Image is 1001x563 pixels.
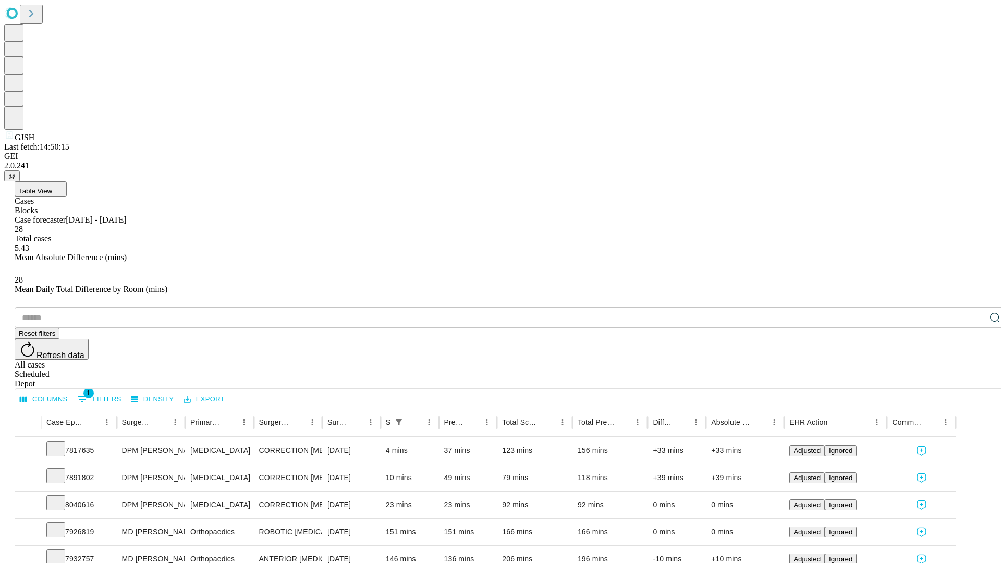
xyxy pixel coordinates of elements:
[128,391,177,408] button: Density
[444,418,465,426] div: Predicted In Room Duration
[4,161,997,170] div: 2.0.241
[767,415,782,430] button: Menu
[168,415,182,430] button: Menu
[122,492,180,518] div: DPM [PERSON_NAME] [PERSON_NAME]
[8,172,16,180] span: @
[653,418,673,426] div: Difference
[386,464,434,491] div: 10 mins
[122,418,152,426] div: Surgeon Name
[752,415,767,430] button: Sort
[20,469,36,487] button: Expand
[46,437,112,464] div: 7817635
[711,437,779,464] div: +33 mins
[829,528,852,536] span: Ignored
[15,234,51,243] span: Total cases
[15,181,67,197] button: Table View
[870,415,884,430] button: Menu
[541,415,555,430] button: Sort
[794,555,821,563] span: Adjusted
[825,499,857,510] button: Ignored
[444,519,492,545] div: 151 mins
[828,415,843,430] button: Sort
[4,142,69,151] span: Last fetch: 14:50:15
[259,519,317,545] div: ROBOTIC [MEDICAL_DATA] KNEE TOTAL
[259,492,317,518] div: CORRECTION [MEDICAL_DATA], CHIELECTOMY WITHOUT IMPLANT
[711,418,751,426] div: Absolute Difference
[15,253,127,262] span: Mean Absolute Difference (mins)
[66,215,126,224] span: [DATE] - [DATE]
[75,391,124,408] button: Show filters
[829,474,852,482] span: Ignored
[153,415,168,430] button: Sort
[15,243,29,252] span: 5.43
[794,474,821,482] span: Adjusted
[689,415,703,430] button: Menu
[327,519,375,545] div: [DATE]
[46,418,84,426] div: Case Epic Id
[122,519,180,545] div: MD [PERSON_NAME] [PERSON_NAME] Md
[465,415,480,430] button: Sort
[392,415,406,430] div: 1 active filter
[190,492,248,518] div: [MEDICAL_DATA]
[190,519,248,545] div: Orthopaedics
[386,437,434,464] div: 4 mins
[190,418,221,426] div: Primary Service
[259,464,317,491] div: CORRECTION [MEDICAL_DATA], DISTAL [MEDICAL_DATA] [MEDICAL_DATA]
[480,415,494,430] button: Menu
[938,415,953,430] button: Menu
[789,527,825,537] button: Adjusted
[407,415,422,430] button: Sort
[349,415,363,430] button: Sort
[305,415,320,430] button: Menu
[825,527,857,537] button: Ignored
[711,464,779,491] div: +39 mins
[392,415,406,430] button: Show filters
[711,519,779,545] div: 0 mins
[825,445,857,456] button: Ignored
[386,418,390,426] div: Scheduled In Room Duration
[19,329,55,337] span: Reset filters
[122,437,180,464] div: DPM [PERSON_NAME] [PERSON_NAME]
[386,519,434,545] div: 151 mins
[259,437,317,464] div: CORRECTION [MEDICAL_DATA]
[789,445,825,456] button: Adjusted
[190,464,248,491] div: [MEDICAL_DATA]
[578,519,643,545] div: 166 mins
[502,418,540,426] div: Total Scheduled Duration
[502,464,567,491] div: 79 mins
[578,418,615,426] div: Total Predicted Duration
[19,187,52,195] span: Table View
[674,415,689,430] button: Sort
[46,492,112,518] div: 8040616
[259,418,289,426] div: Surgery Name
[15,215,66,224] span: Case forecaster
[15,328,59,339] button: Reset filters
[327,492,375,518] div: [DATE]
[444,464,492,491] div: 49 mins
[653,464,701,491] div: +39 mins
[892,418,922,426] div: Comments
[616,415,630,430] button: Sort
[122,464,180,491] div: DPM [PERSON_NAME] [PERSON_NAME]
[15,133,34,142] span: GJSH
[100,415,114,430] button: Menu
[829,555,852,563] span: Ignored
[653,492,701,518] div: 0 mins
[85,415,100,430] button: Sort
[794,528,821,536] span: Adjusted
[20,496,36,515] button: Expand
[825,472,857,483] button: Ignored
[190,437,248,464] div: [MEDICAL_DATA]
[15,275,23,284] span: 28
[502,492,567,518] div: 92 mins
[502,437,567,464] div: 123 mins
[327,437,375,464] div: [DATE]
[794,447,821,455] span: Adjusted
[829,447,852,455] span: Ignored
[924,415,938,430] button: Sort
[46,464,112,491] div: 7891802
[555,415,570,430] button: Menu
[181,391,227,408] button: Export
[502,519,567,545] div: 166 mins
[46,519,112,545] div: 7926819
